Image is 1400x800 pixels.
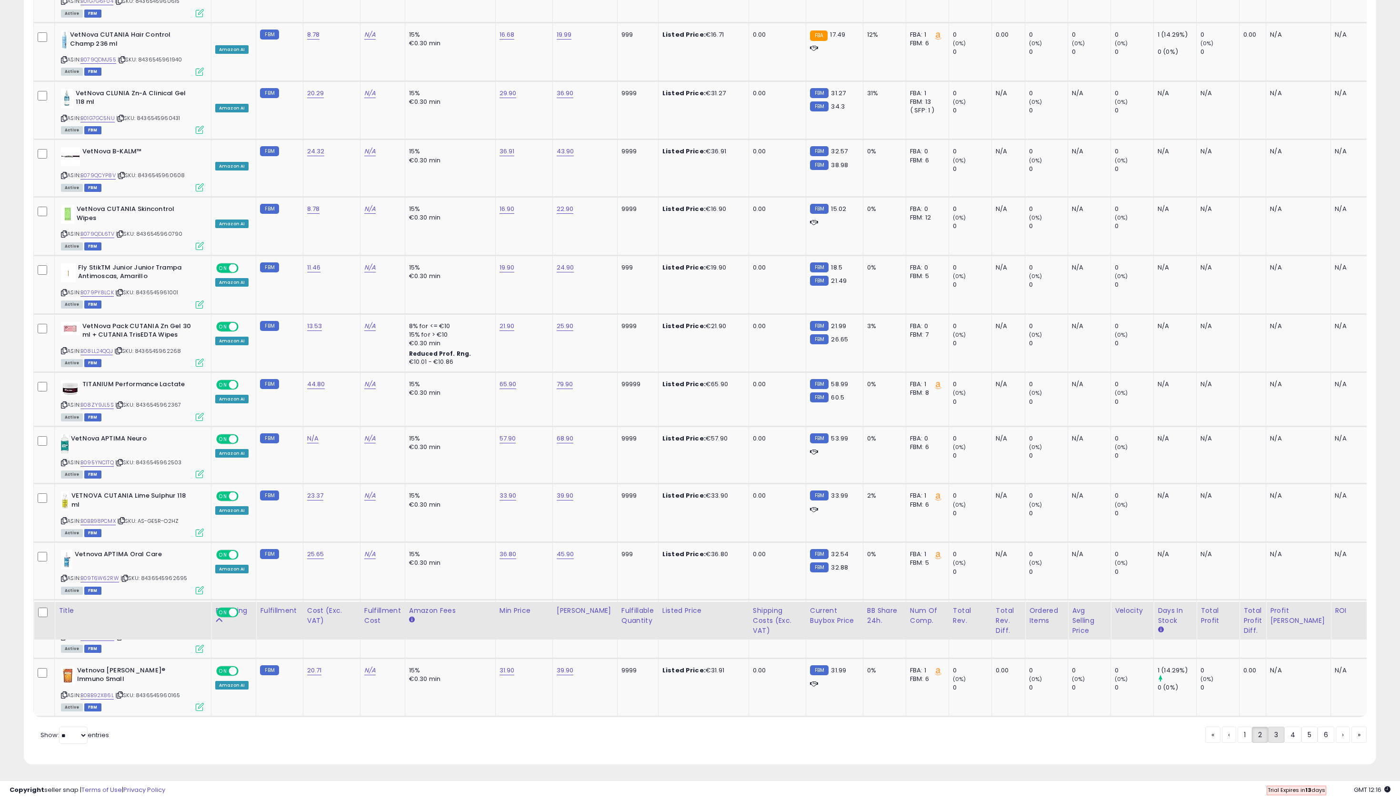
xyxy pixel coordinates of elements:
[61,666,75,685] img: 31nL9eGU2-L._SL40_.jpg
[1072,48,1110,56] div: 0
[215,162,249,170] div: Amazon AI
[557,263,574,272] a: 24.90
[557,30,572,40] a: 19.99
[867,322,899,330] div: 3%
[953,280,991,289] div: 0
[753,263,799,272] div: 0.00
[82,322,198,342] b: VetNova Pack CUTANIA Zn Gel 30 ml + CUTANIA TrisEDTA Wipes
[810,88,829,98] small: FBM
[307,147,325,156] a: 24.32
[953,40,966,47] small: (0%)
[260,30,279,40] small: FBM
[364,550,376,559] a: N/A
[1029,272,1042,280] small: (0%)
[1335,30,1366,39] div: N/A
[810,101,829,111] small: FBM
[364,147,376,156] a: N/A
[953,263,991,272] div: 0
[953,30,991,39] div: 0
[557,147,574,156] a: 43.90
[867,89,899,98] div: 31%
[409,322,488,330] div: 8% for <= €10
[80,401,114,409] a: B08ZY9JL5S
[1029,322,1068,330] div: 0
[867,30,899,39] div: 12%
[830,30,845,39] span: 17.49
[1335,322,1366,330] div: N/A
[409,147,488,156] div: 15%
[116,230,182,238] span: | SKU: 8436545960790
[1158,48,1196,56] div: 0 (0%)
[118,56,182,63] span: | SKU: 8436545961940
[115,289,178,296] span: | SKU: 8436545961001
[621,89,651,98] div: 9999
[662,30,741,39] div: €16.71
[831,263,842,272] span: 18.5
[409,272,488,280] div: €0.30 min
[500,434,516,443] a: 57.90
[1270,205,1323,213] div: N/A
[1342,730,1344,740] span: ›
[557,89,574,98] a: 36.90
[831,160,848,170] span: 38.98
[810,321,829,331] small: FBM
[61,434,69,453] img: 31WPOAHA2rS._SL40_.jpg
[500,89,517,98] a: 29.90
[61,380,80,396] img: 31Gz0fqXSGS._SL40_.jpg
[80,691,114,700] a: B0BB92X86L
[662,89,741,98] div: €31.27
[910,98,941,106] div: FBM: 13
[409,339,488,348] div: €0.30 min
[867,263,899,272] div: 0%
[114,347,181,355] span: | SKU: 8436545962268
[61,242,83,250] span: All listings currently available for purchase on Amazon
[260,146,279,156] small: FBM
[61,263,204,308] div: ASIN:
[307,30,320,40] a: 8.78
[953,106,991,115] div: 0
[237,322,252,330] span: OFF
[867,147,899,156] div: 0%
[364,321,376,331] a: N/A
[409,205,488,213] div: 15%
[116,114,180,122] span: | SKU: 8436545960431
[80,56,116,64] a: B079QDMJ55
[409,39,488,48] div: €0.30 min
[215,278,249,287] div: Amazon AI
[953,214,966,221] small: (0%)
[409,213,488,222] div: €0.30 min
[1115,40,1128,47] small: (0%)
[1200,89,1232,98] div: N/A
[307,263,321,272] a: 11.46
[1029,98,1042,106] small: (0%)
[753,322,799,330] div: 0.00
[910,205,941,213] div: FBA: 0
[1158,205,1189,213] div: N/A
[61,89,204,133] div: ASIN:
[61,10,83,18] span: All listings currently available for purchase on Amazon
[910,39,941,48] div: FBM: 6
[557,491,574,500] a: 39.90
[1270,322,1323,330] div: N/A
[557,380,573,389] a: 79.90
[662,147,741,156] div: €36.91
[1115,48,1153,56] div: 0
[78,263,194,283] b: Fly StikTM Junior Junior Trampa Antimoscas, Amarillo
[364,666,376,675] a: N/A
[996,322,1018,330] div: N/A
[1115,272,1128,280] small: (0%)
[1029,157,1042,164] small: (0%)
[409,263,488,272] div: 15%
[1029,106,1068,115] div: 0
[753,89,799,98] div: 0.00
[1158,626,1163,634] small: Days In Stock.
[1270,147,1323,156] div: N/A
[910,30,941,39] div: FBA: 1
[82,147,198,159] b: VetNova B-KALM™
[1211,730,1214,740] span: «
[953,339,991,348] div: 0
[996,205,1018,213] div: N/A
[810,262,829,272] small: FBM
[1115,147,1153,156] div: 0
[1243,30,1259,39] div: 0.00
